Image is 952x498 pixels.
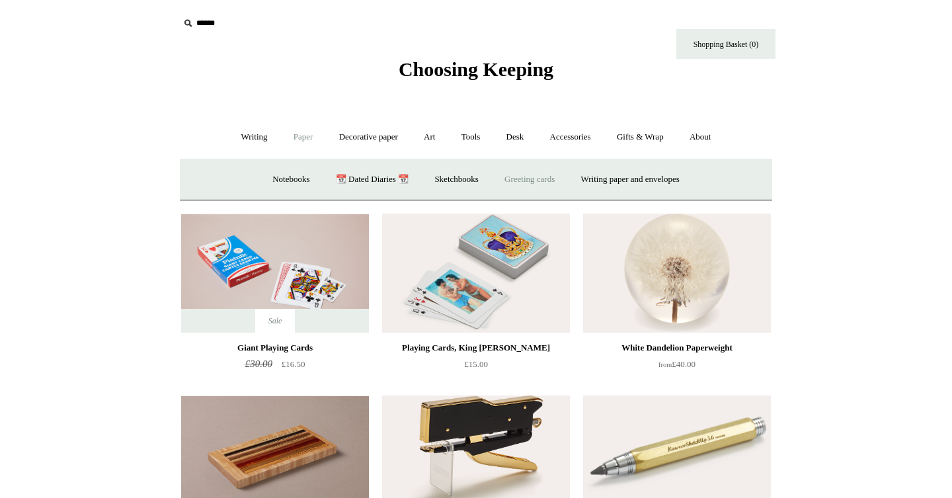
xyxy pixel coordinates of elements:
a: Desk [495,120,536,155]
a: White Dandelion Paperweight White Dandelion Paperweight [583,214,771,333]
a: Playing Cards, King [PERSON_NAME] £15.00 [382,340,570,394]
a: Shopping Basket (0) [676,29,775,59]
a: Paper [282,120,325,155]
a: Sketchbooks [422,162,490,197]
img: White Dandelion Paperweight [583,214,771,333]
a: Writing paper and envelopes [569,162,692,197]
a: White Dandelion Paperweight from£40.00 [583,340,771,394]
a: Giant Playing Cards £30.00 £16.50 [181,340,369,394]
span: from [658,361,672,368]
div: Playing Cards, King [PERSON_NAME] [385,340,567,356]
a: Notebooks [260,162,321,197]
a: Greeting cards [493,162,567,197]
a: Art [412,120,447,155]
div: White Dandelion Paperweight [586,340,768,356]
img: Playing Cards, King Charles III [382,214,570,333]
a: Playing Cards, King Charles III Playing Cards, King Charles III [382,214,570,333]
span: Choosing Keeping [399,58,553,80]
a: Tools [450,120,493,155]
img: Giant Playing Cards [181,214,369,333]
a: Choosing Keeping [399,69,553,78]
span: £15.00 [464,359,488,369]
span: Sale [255,309,296,333]
a: Writing [229,120,280,155]
a: Decorative paper [327,120,410,155]
div: Giant Playing Cards [184,340,366,356]
span: £30.00 [245,358,272,369]
a: Gifts & Wrap [605,120,676,155]
a: About [678,120,723,155]
span: £40.00 [658,359,695,369]
a: Giant Playing Cards Giant Playing Cards Sale [181,214,369,333]
a: 📆 Dated Diaries 📆 [324,162,420,197]
a: Accessories [538,120,603,155]
span: £16.50 [282,359,305,369]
